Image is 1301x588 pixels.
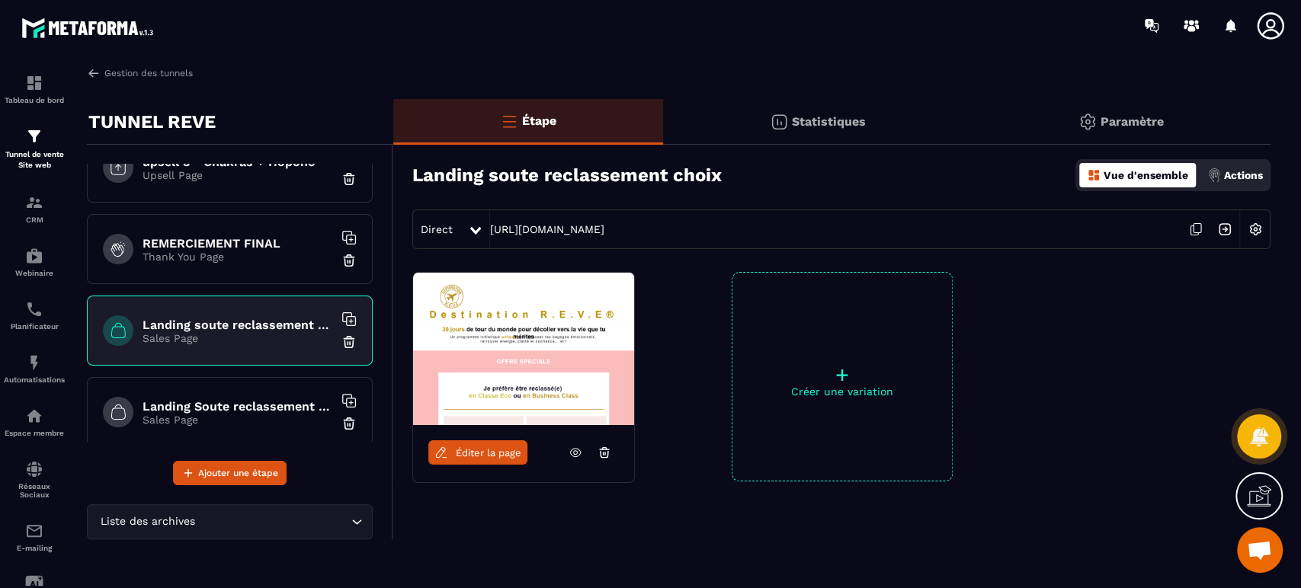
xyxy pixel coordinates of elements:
[341,334,357,350] img: trash
[25,247,43,265] img: automations
[25,522,43,540] img: email
[4,149,65,171] p: Tunnel de vente Site web
[500,112,518,130] img: bars-o.4a397970.svg
[490,223,604,235] a: [URL][DOMAIN_NAME]
[25,74,43,92] img: formation
[25,127,43,145] img: formation
[341,253,357,268] img: trash
[1237,527,1283,573] div: Ouvrir le chat
[1087,168,1101,182] img: dashboard-orange.40269519.svg
[1241,215,1270,244] img: setting-w.858f3a88.svg
[143,318,333,332] h6: Landing soute reclassement choix
[4,544,65,552] p: E-mailing
[25,460,43,478] img: social-network
[143,251,333,263] p: Thank You Page
[88,107,216,137] p: TUNNEL REVE
[732,385,952,398] p: Créer une variation
[25,407,43,425] img: automations
[1224,169,1263,181] p: Actions
[4,269,65,277] p: Webinaire
[143,399,333,414] h6: Landing Soute reclassement Eco paiement
[341,171,357,187] img: trash
[4,322,65,331] p: Planificateur
[25,193,43,212] img: formation
[4,62,65,116] a: formationformationTableau de bord
[4,289,65,342] a: schedulerschedulerPlanificateur
[1078,113,1097,131] img: setting-gr.5f69749f.svg
[1210,215,1239,244] img: arrow-next.bcc2205e.svg
[4,449,65,510] a: social-networksocial-networkRéseaux Sociaux
[792,114,866,129] p: Statistiques
[4,395,65,449] a: automationsautomationsEspace membre
[428,440,527,465] a: Éditer la page
[21,14,159,42] img: logo
[143,236,333,251] h6: REMERCIEMENT FINAL
[4,216,65,224] p: CRM
[1101,114,1164,129] p: Paramètre
[143,169,333,181] p: Upsell Page
[4,342,65,395] a: automationsautomationsAutomatisations
[1104,169,1188,181] p: Vue d'ensemble
[4,182,65,235] a: formationformationCRM
[412,165,722,186] h3: Landing soute reclassement choix
[25,353,43,372] img: automations
[143,332,333,344] p: Sales Page
[341,416,357,431] img: trash
[4,510,65,564] a: emailemailE-mailing
[87,66,101,80] img: arrow
[198,465,278,481] span: Ajouter une étape
[4,375,65,384] p: Automatisations
[87,66,193,80] a: Gestion des tunnels
[4,235,65,289] a: automationsautomationsWebinaire
[456,447,521,459] span: Éditer la page
[1207,168,1221,182] img: actions.d6e523a2.png
[143,414,333,426] p: Sales Page
[4,116,65,182] a: formationformationTunnel de vente Site web
[421,223,453,235] span: Direct
[198,513,348,530] input: Search for option
[97,513,198,530] span: Liste des archives
[4,96,65,104] p: Tableau de bord
[413,273,634,425] img: image
[732,364,952,385] p: +
[4,482,65,499] p: Réseaux Sociaux
[770,113,788,131] img: stats.20deebd0.svg
[522,113,556,128] p: Étape
[87,504,373,539] div: Search for option
[4,429,65,437] p: Espace membre
[173,461,287,485] button: Ajouter une étape
[25,300,43,318] img: scheduler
